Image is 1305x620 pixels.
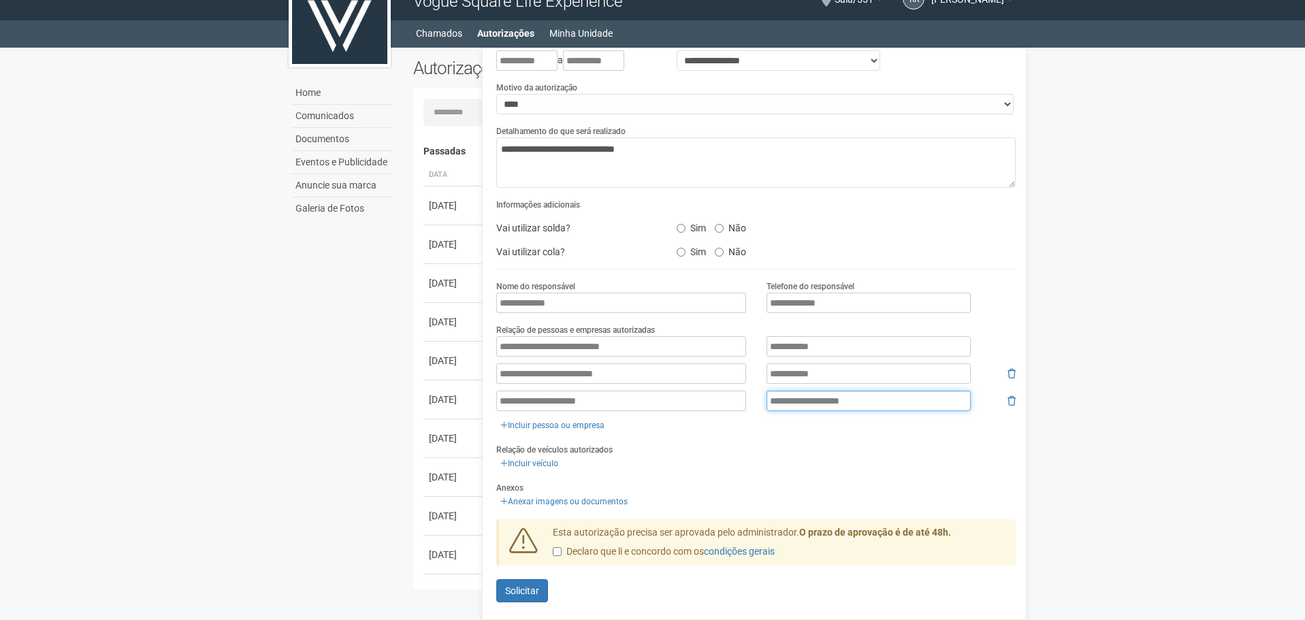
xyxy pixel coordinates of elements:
[715,224,724,233] input: Não
[496,418,609,433] a: Incluir pessoa ou empresa
[429,354,479,368] div: [DATE]
[496,494,632,509] a: Anexar imagens ou documentos
[292,151,393,174] a: Eventos e Publicidade
[429,393,479,406] div: [DATE]
[292,174,393,197] a: Anuncie sua marca
[715,248,724,257] input: Não
[429,548,479,561] div: [DATE]
[429,315,479,329] div: [DATE]
[677,248,686,257] input: Sim
[429,431,479,445] div: [DATE]
[553,547,562,556] input: Declaro que li e concordo com oscondições gerais
[292,197,393,220] a: Galeria de Fotos
[677,218,706,234] label: Sim
[429,470,479,484] div: [DATE]
[704,546,775,557] a: condições gerais
[553,545,775,559] label: Declaro que li e concordo com os
[496,482,523,494] label: Anexos
[292,82,393,105] a: Home
[429,276,479,290] div: [DATE]
[496,280,575,293] label: Nome do responsável
[496,579,548,602] button: Solicitar
[496,82,577,94] label: Motivo da autorização
[423,164,485,186] th: Data
[416,24,462,43] a: Chamados
[767,280,854,293] label: Telefone do responsável
[677,224,686,233] input: Sim
[496,199,580,211] label: Informações adicionais
[496,444,613,456] label: Relação de veículos autorizados
[543,526,1016,566] div: Esta autorização precisa ser aprovada pelo administrador.
[429,238,479,251] div: [DATE]
[413,58,705,78] h2: Autorizações
[549,24,613,43] a: Minha Unidade
[477,24,534,43] a: Autorizações
[1008,369,1016,378] i: Remover
[715,218,746,234] label: Não
[423,146,1007,157] h4: Passadas
[429,199,479,212] div: [DATE]
[496,50,656,71] div: a
[486,242,666,262] div: Vai utilizar cola?
[677,242,706,258] label: Sim
[715,242,746,258] label: Não
[496,324,655,336] label: Relação de pessoas e empresas autorizadas
[505,585,539,596] span: Solicitar
[292,128,393,151] a: Documentos
[1008,396,1016,406] i: Remover
[429,509,479,523] div: [DATE]
[292,105,393,128] a: Comunicados
[799,527,951,538] strong: O prazo de aprovação é de até 48h.
[496,456,562,471] a: Incluir veículo
[486,218,666,238] div: Vai utilizar solda?
[496,125,626,137] label: Detalhamento do que será realizado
